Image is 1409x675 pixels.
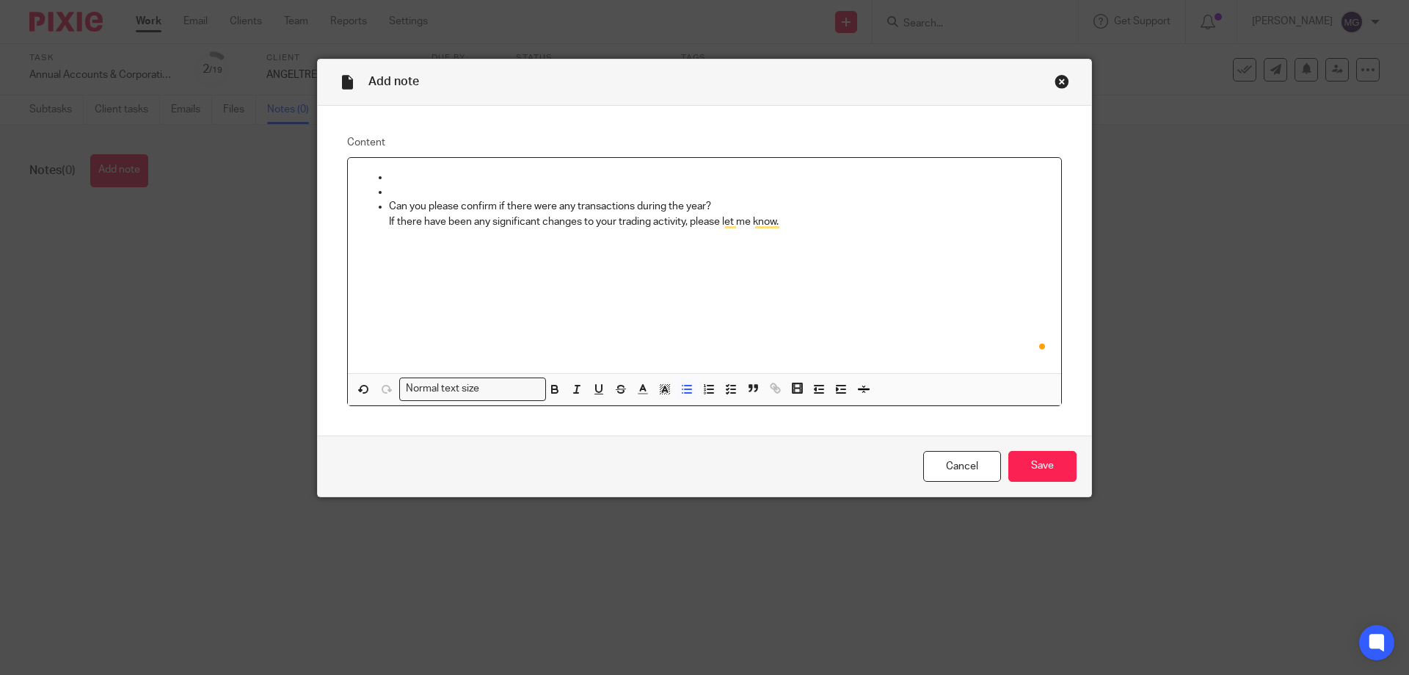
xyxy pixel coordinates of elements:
[1055,74,1069,89] div: Close this dialog window
[923,451,1001,483] a: Cancel
[368,76,419,87] span: Add note
[403,381,483,397] span: Normal text size
[484,381,537,397] input: Search for option
[1008,451,1077,483] input: Save
[347,135,1062,150] label: Content
[389,214,1049,229] p: If there have been any significant changes to your trading activity, please let me know.
[399,378,546,400] div: Search for option
[348,158,1061,373] div: To enrich screen reader interactions, please activate Accessibility in Grammarly extension settings
[389,199,1049,214] p: Can you please confirm if there were any transactions during the year?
